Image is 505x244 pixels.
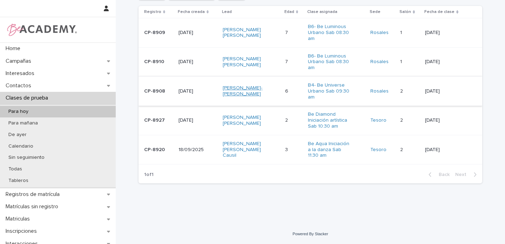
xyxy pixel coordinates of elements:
[308,82,352,100] a: B4- Be Universe Urbano Sab 09:30 am
[399,8,411,16] p: Salón
[223,85,267,97] a: [PERSON_NAME]-[PERSON_NAME]
[223,56,267,68] a: [PERSON_NAME] [PERSON_NAME]
[370,88,389,94] a: Rosales
[425,30,469,36] p: [DATE]
[179,30,217,36] p: [DATE]
[139,18,482,47] tr: CP-8909[DATE][PERSON_NAME] [PERSON_NAME] 77 B6- Be Luminous Urbano Sab 08:30 am Rosales 11 [DATE]
[285,145,289,153] p: 3
[435,172,450,177] span: Back
[3,58,37,65] p: Campañas
[285,57,289,65] p: 7
[144,88,173,94] p: CP-8908
[139,106,482,135] tr: CP-8927[DATE][PERSON_NAME] [PERSON_NAME] 22 Be Diamond Iniciación artística Sab 10:30 am Tesoro 2...
[370,30,389,36] a: Rosales
[308,24,352,41] a: B6- Be Luminous Urbano Sab 08:30 am
[178,8,205,16] p: Fecha creada
[3,95,54,101] p: Clases de prueba
[3,70,40,77] p: Interesados
[425,117,469,123] p: [DATE]
[3,143,39,149] p: Calendario
[223,115,267,127] a: [PERSON_NAME] [PERSON_NAME]
[3,132,32,138] p: De ayer
[223,27,267,39] a: [PERSON_NAME] [PERSON_NAME]
[285,28,289,36] p: 7
[308,111,352,129] a: Be Diamond Iniciación artística Sab 10:30 am
[308,53,352,71] a: B6- Be Luminous Urbano Sab 08:30 am
[179,147,217,153] p: 18/09/2025
[144,30,173,36] p: CP-8909
[3,203,64,210] p: Matrículas sin registro
[308,141,352,158] a: Be Aqua Iniciación a la danza Sab 11:30 am
[400,28,403,36] p: 1
[222,8,232,16] p: Lead
[179,59,217,65] p: [DATE]
[285,87,290,94] p: 6
[3,45,26,52] p: Home
[425,59,469,65] p: [DATE]
[455,172,471,177] span: Next
[179,117,217,123] p: [DATE]
[139,135,482,164] tr: CP-892018/09/2025[PERSON_NAME] [PERSON_NAME] Causil 33 Be Aqua Iniciación a la danza Sab 11:30 am...
[3,120,43,126] p: Para mañana
[307,8,337,16] p: Clase asignada
[139,166,159,183] p: 1 of 1
[370,117,386,123] a: Tesoro
[3,228,42,235] p: Inscripciones
[139,47,482,76] tr: CP-8910[DATE][PERSON_NAME] [PERSON_NAME] 77 B6- Be Luminous Urbano Sab 08:30 am Rosales 11 [DATE]
[3,109,34,115] p: Para hoy
[400,57,403,65] p: 1
[144,59,173,65] p: CP-8910
[425,88,469,94] p: [DATE]
[292,232,328,236] a: Powered By Stacker
[424,8,454,16] p: Fecha de clase
[425,147,469,153] p: [DATE]
[285,116,289,123] p: 2
[370,59,389,65] a: Rosales
[144,147,173,153] p: CP-8920
[423,171,452,178] button: Back
[6,23,78,37] img: WPrjXfSUmiLcdUfaYY4Q
[400,116,404,123] p: 2
[3,216,35,222] p: Matriculas
[3,166,28,172] p: Todas
[452,171,482,178] button: Next
[179,88,217,94] p: [DATE]
[144,117,173,123] p: CP-8927
[223,141,267,158] a: [PERSON_NAME] [PERSON_NAME] Causil
[370,8,381,16] p: Sede
[400,87,404,94] p: 2
[3,191,65,198] p: Registros de matrícula
[400,145,404,153] p: 2
[3,155,50,161] p: Sin seguimiento
[370,147,386,153] a: Tesoro
[284,8,294,16] p: Edad
[3,178,34,184] p: Tableros
[139,76,482,106] tr: CP-8908[DATE][PERSON_NAME]-[PERSON_NAME] 66 B4- Be Universe Urbano Sab 09:30 am Rosales 22 [DATE]
[144,8,161,16] p: Registro
[3,82,37,89] p: Contactos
